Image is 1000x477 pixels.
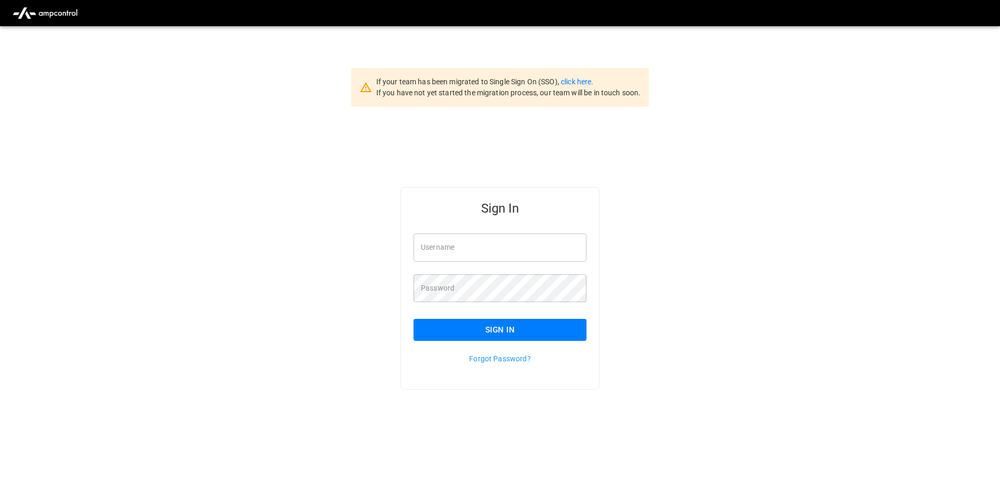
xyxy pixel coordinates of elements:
[376,88,641,97] span: If you have not yet started the migration process, our team will be in touch soon.
[414,200,586,217] h5: Sign In
[376,77,561,86] span: If your team has been migrated to Single Sign On (SSO),
[414,353,586,364] p: Forgot Password?
[561,77,593,86] a: click here.
[8,3,82,23] img: ampcontrol.io logo
[414,319,586,341] button: Sign In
